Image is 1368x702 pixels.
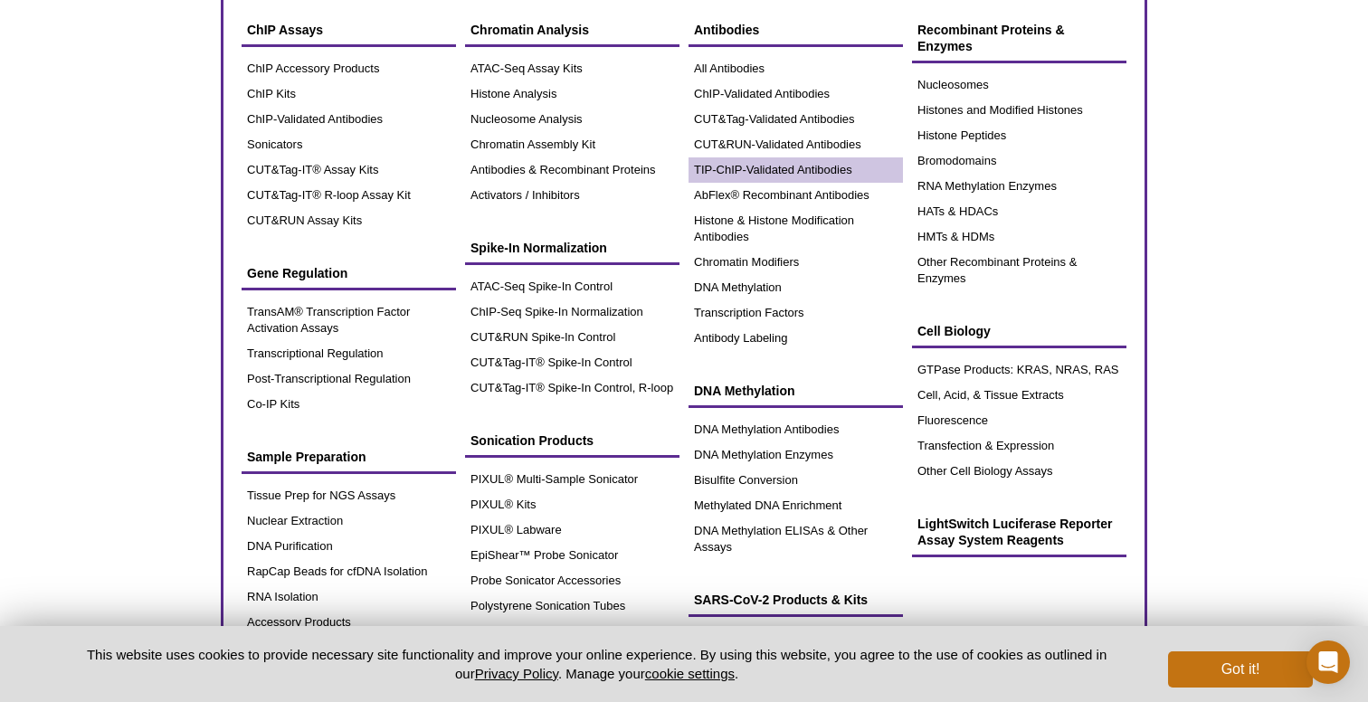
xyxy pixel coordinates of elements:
a: DNA Methylation Antibodies [689,417,903,442]
a: Polystyrene Sonication Tubes [465,593,679,619]
a: CUT&Tag-IT® R-loop Assay Kit [242,183,456,208]
a: Cell Biology [912,314,1126,348]
p: This website uses cookies to provide necessary site functionality and improve your online experie... [55,645,1138,683]
a: Recombinant Proteins & Enzymes [912,13,1126,63]
a: Chromatin Assembly Kit [465,132,679,157]
button: Got it! [1168,651,1313,688]
a: RNA Methylation Enzymes [912,174,1126,199]
a: HMTs & HDMs [912,224,1126,250]
a: Transcription Factors [689,300,903,326]
a: DNA Methylation [689,275,903,300]
a: PIXUL® Labware [465,517,679,543]
a: DNA Methylation Enzymes [689,442,903,468]
a: DNA Methylation ELISAs & Other Assays [689,518,903,560]
span: Spike-In Normalization [470,241,607,255]
a: Nuclear Extraction [242,508,456,534]
a: Other Recombinant Proteins & Enzymes [912,250,1126,291]
a: Nucleosome Analysis [465,107,679,132]
span: LightSwitch Luciferase Reporter Assay System Reagents [917,517,1112,547]
a: ChIP Kits [242,81,456,107]
a: Post-Transcriptional Regulation [242,366,456,392]
a: Probe Sonicator Accessories [465,568,679,593]
a: Methylated DNA Enrichment [689,493,903,518]
a: Histone Analysis [465,81,679,107]
a: AbFlex® Recombinant Antibodies [689,183,903,208]
span: Sonication Products [470,433,594,448]
a: Other Cell Biology Assays [912,459,1126,484]
a: DNA Methylation [689,374,903,408]
span: ChIP Assays [247,23,323,37]
span: Cell Biology [917,324,991,338]
a: Fluorescence [912,408,1126,433]
a: Nucleosomes [912,72,1126,98]
a: Histone Peptides [912,123,1126,148]
a: Co-IP Kits [242,392,456,417]
a: Histone & Histone Modification Antibodies [689,208,903,250]
a: Gene Regulation [242,256,456,290]
a: Bromodomains [912,148,1126,174]
span: Gene Regulation [247,266,347,280]
a: ChIP-Validated Antibodies [242,107,456,132]
a: Cell, Acid, & Tissue Extracts [912,383,1126,408]
a: CUT&Tag-Validated Antibodies [689,107,903,132]
span: SARS-CoV-2 Products & Kits [694,593,868,607]
a: ChIP-Seq Spike-In Normalization [465,299,679,325]
a: TransAM® Transcription Factor Activation Assays [242,299,456,341]
a: CUT&Tag-IT® Spike-In Control, R-loop [465,375,679,401]
a: Transfection & Expression [912,433,1126,459]
a: All Antibodies [689,56,903,81]
a: Antibody Labeling [689,326,903,351]
span: Antibodies [694,23,759,37]
span: Sample Preparation [247,450,366,464]
a: Sonicators [242,132,456,157]
a: CUT&Tag-IT® Spike-In Control [465,350,679,375]
a: Chromatin Analysis [465,13,679,47]
span: DNA Methylation [694,384,794,398]
a: LightSwitch Luciferase Reporter Assay System Reagents [912,507,1126,557]
a: ATAC-Seq Assay Kits [465,56,679,81]
div: Open Intercom Messenger [1306,640,1350,684]
a: SARS-CoV-2 Products & Kits [689,583,903,617]
a: ATAC-Seq Spike-In Control [465,274,679,299]
a: RapCap Beads for cfDNA Isolation [242,559,456,584]
a: Privacy Policy [475,666,558,681]
span: Recombinant Proteins & Enzymes [917,23,1065,53]
a: ChIP-Validated Antibodies [689,81,903,107]
a: Antibodies & Recombinant Proteins [465,157,679,183]
a: Histones and Modified Histones [912,98,1126,123]
a: RNA Isolation [242,584,456,610]
a: CUT&Tag-IT® Assay Kits [242,157,456,183]
a: Activators / Inhibitors [465,183,679,208]
a: Transcriptional Regulation [242,341,456,366]
a: Tissue Prep for NGS Assays [242,483,456,508]
a: EpiShear™ Probe Sonicator [465,543,679,568]
span: Chromatin Analysis [470,23,589,37]
a: Sample Preparation [242,440,456,474]
a: ChIP Assays [242,13,456,47]
a: Antibodies [689,13,903,47]
a: Accessory Products [242,610,456,635]
a: PIXUL® Kits [465,492,679,517]
button: cookie settings [645,666,735,681]
a: GTPase Products: KRAS, NRAS, RAS [912,357,1126,383]
a: DNA Purification [242,534,456,559]
a: CUT&RUN Assay Kits [242,208,456,233]
a: Bisulfite Conversion [689,468,903,493]
a: Spike-In Normalization [465,231,679,265]
a: Chromatin Modifiers [689,250,903,275]
a: HATs & HDACs [912,199,1126,224]
a: CUT&RUN Spike-In Control [465,325,679,350]
a: TIP-ChIP-Validated Antibodies [689,157,903,183]
a: Sonication Products [465,423,679,458]
a: PIXUL® Multi-Sample Sonicator [465,467,679,492]
a: CUT&RUN-Validated Antibodies [689,132,903,157]
a: ChIP Accessory Products [242,56,456,81]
